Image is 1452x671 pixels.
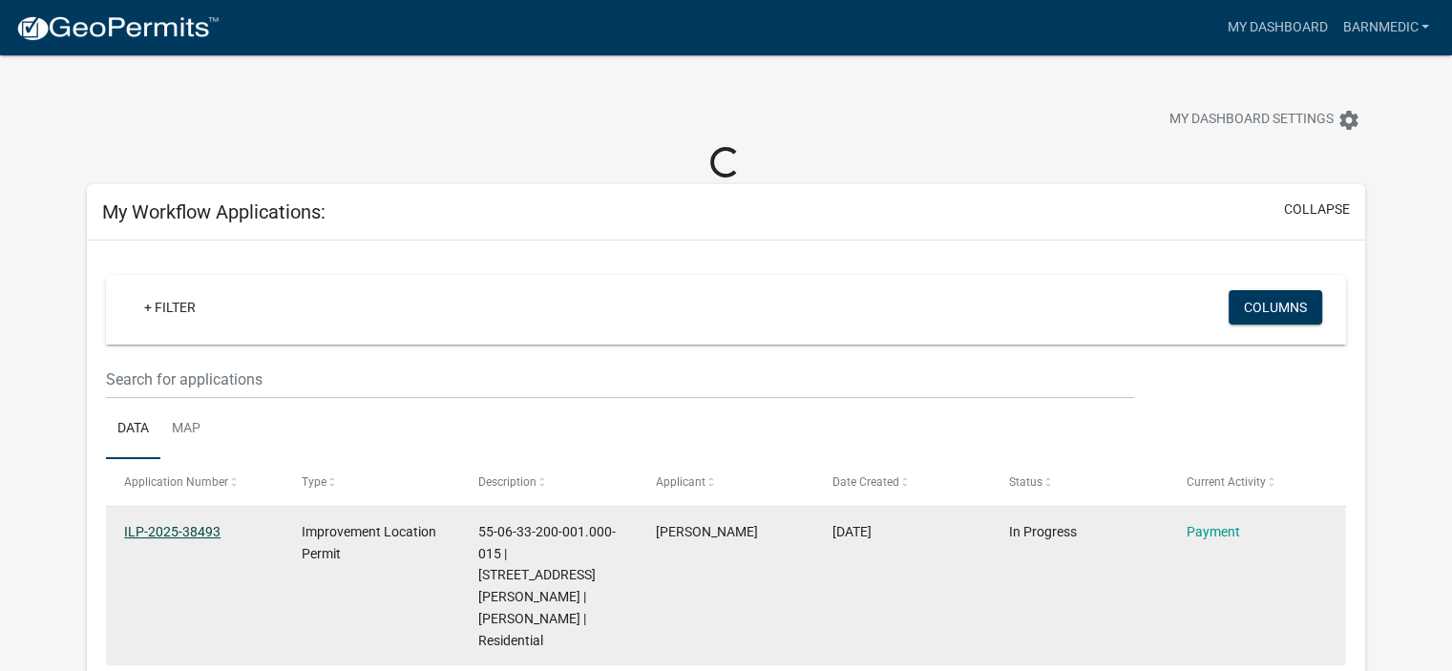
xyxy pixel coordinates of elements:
a: Data [106,399,160,460]
datatable-header-cell: Status [991,459,1168,505]
span: My Dashboard Settings [1169,109,1334,132]
span: 07/04/2025 [832,524,872,539]
input: Search for applications [106,360,1134,399]
span: In Progress [1009,524,1077,539]
i: settings [1337,109,1360,132]
span: robert k meyer [656,524,758,539]
span: Improvement Location Permit [302,524,436,561]
a: Map [160,399,212,460]
span: Current Activity [1187,475,1266,489]
a: My Dashboard [1219,10,1335,46]
button: collapse [1284,199,1350,220]
datatable-header-cell: Type [283,459,459,505]
a: Payment [1187,524,1240,539]
datatable-header-cell: Current Activity [1168,459,1345,505]
datatable-header-cell: Applicant [637,459,813,505]
a: barnmedic [1335,10,1437,46]
datatable-header-cell: Date Created [814,459,991,505]
datatable-header-cell: Description [460,459,637,505]
span: Application Number [124,475,228,489]
h5: My Workflow Applications: [102,200,326,223]
datatable-header-cell: Application Number [106,459,283,505]
span: Type [302,475,326,489]
span: Description [478,475,537,489]
span: Applicant [656,475,705,489]
a: + Filter [129,290,211,325]
span: Status [1009,475,1042,489]
span: 55-06-33-200-001.000-015 | 6155 E RINKER RD | Robert K. Meyer | Residential [478,524,616,648]
button: Columns [1229,290,1322,325]
span: Date Created [832,475,899,489]
button: My Dashboard Settingssettings [1154,101,1376,138]
a: ILP-2025-38493 [124,524,221,539]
